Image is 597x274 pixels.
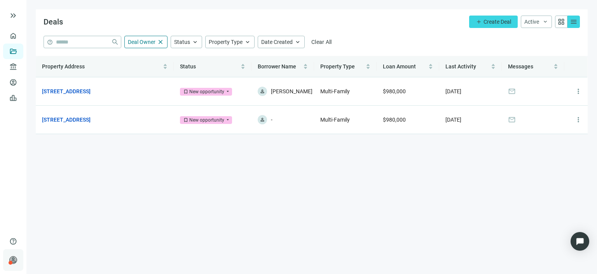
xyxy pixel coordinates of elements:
div: New opportunity [189,116,224,124]
span: Multi-Family [320,88,350,94]
span: Last Activity [445,63,476,70]
span: account_balance [9,63,15,71]
span: Active [524,19,539,25]
span: Property Type [209,39,243,45]
span: Date Created [261,39,293,45]
button: Activekeyboard_arrow_down [521,16,552,28]
button: addCreate Deal [469,16,518,28]
span: Status [174,39,190,45]
div: Open Intercom Messenger [571,232,589,251]
span: more_vert [574,87,582,95]
span: $980,000 [383,88,406,94]
span: $980,000 [383,117,406,123]
span: keyboard_arrow_up [244,38,251,45]
span: keyboard_arrow_up [192,38,199,45]
span: menu [570,18,578,26]
button: more_vert [571,112,586,127]
span: person [260,89,265,94]
div: New opportunity [189,88,224,96]
span: Borrower Name [258,63,296,70]
span: Clear All [311,39,332,45]
span: help [47,39,53,45]
span: mail [508,116,516,124]
a: [STREET_ADDRESS] [42,87,91,96]
span: [DATE] [445,88,461,94]
span: - [271,115,272,124]
span: close [157,38,164,45]
span: [DATE] [445,117,461,123]
button: more_vert [571,84,586,99]
span: Messages [508,63,533,70]
span: Status [180,63,196,70]
span: bookmark [183,117,189,123]
span: Property Type [320,63,355,70]
span: more_vert [574,116,582,124]
span: bookmark [183,89,189,94]
span: person [260,117,265,122]
span: [PERSON_NAME] [271,87,312,96]
span: Multi-Family [320,117,350,123]
button: keyboard_double_arrow_right [9,11,18,20]
span: Deal Owner [128,39,155,45]
span: person [9,256,17,264]
span: mail [508,87,516,95]
span: keyboard_arrow_down [542,19,548,25]
span: add [476,19,482,25]
span: help [9,237,17,245]
span: Loan Amount [383,63,416,70]
span: Create Deal [484,19,511,25]
span: grid_view [557,18,565,26]
a: [STREET_ADDRESS] [42,115,91,124]
span: Property Address [42,63,85,70]
span: keyboard_arrow_up [294,38,301,45]
button: Clear All [308,36,335,48]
